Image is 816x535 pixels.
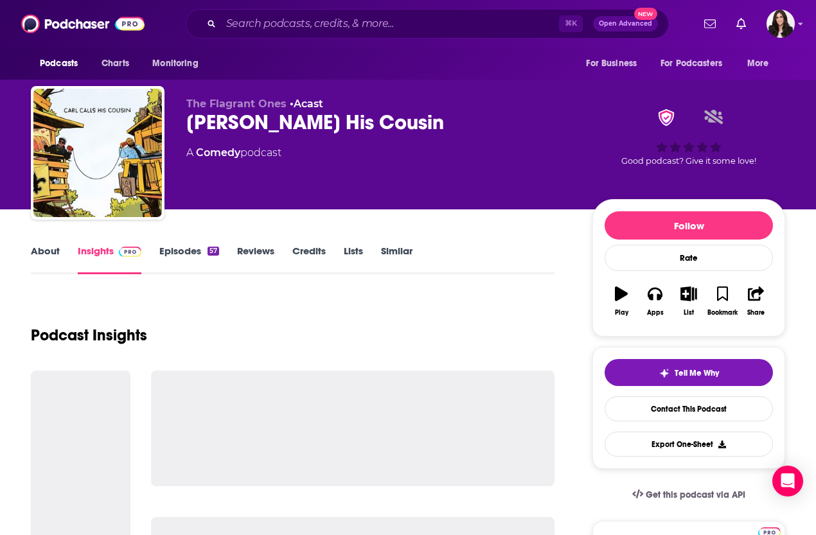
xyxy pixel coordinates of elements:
[237,245,274,274] a: Reviews
[740,278,773,324] button: Share
[40,55,78,73] span: Podcasts
[638,278,671,324] button: Apps
[707,309,738,317] div: Bookmark
[605,359,773,386] button: tell me why sparkleTell Me Why
[599,21,652,27] span: Open Advanced
[186,145,281,161] div: A podcast
[33,89,162,217] img: Carl Calls His Cousin
[654,109,679,126] img: verified Badge
[159,245,219,274] a: Episodes57
[615,309,628,317] div: Play
[186,9,669,39] div: Search podcasts, credits, & more...
[747,309,765,317] div: Share
[152,55,198,73] span: Monitoring
[605,432,773,457] button: Export One-Sheet
[102,55,129,73] span: Charts
[31,51,94,76] button: open menu
[634,8,657,20] span: New
[661,55,722,73] span: For Podcasters
[621,156,756,166] span: Good podcast? Give it some love!
[772,466,803,496] div: Open Intercom Messenger
[344,245,363,274] a: Lists
[290,98,323,110] span: •
[659,368,670,378] img: tell me why sparkle
[605,396,773,421] a: Contact This Podcast
[647,309,664,317] div: Apps
[119,247,141,257] img: Podchaser Pro
[705,278,739,324] button: Bookmark
[93,51,137,76] a: Charts
[605,245,773,271] div: Rate
[31,326,147,345] h1: Podcast Insights
[731,13,751,35] a: Show notifications dropdown
[78,245,141,274] a: InsightsPodchaser Pro
[221,13,559,34] input: Search podcasts, credits, & more...
[767,10,795,38] button: Show profile menu
[622,479,756,511] a: Get this podcast via API
[294,98,323,110] a: Acast
[577,51,653,76] button: open menu
[699,13,721,35] a: Show notifications dropdown
[646,489,745,500] span: Get this podcast via API
[672,278,705,324] button: List
[675,368,719,378] span: Tell Me Why
[767,10,795,38] img: User Profile
[21,12,145,36] img: Podchaser - Follow, Share and Rate Podcasts
[684,309,694,317] div: List
[381,245,412,274] a: Similar
[586,55,637,73] span: For Business
[605,211,773,240] button: Follow
[292,245,326,274] a: Credits
[186,98,287,110] span: The Flagrant Ones
[31,245,60,274] a: About
[196,146,240,159] a: Comedy
[592,98,785,177] div: verified BadgeGood podcast? Give it some love!
[593,16,658,31] button: Open AdvancedNew
[652,51,741,76] button: open menu
[605,278,638,324] button: Play
[143,51,215,76] button: open menu
[208,247,219,256] div: 57
[747,55,769,73] span: More
[738,51,785,76] button: open menu
[559,15,583,32] span: ⌘ K
[767,10,795,38] span: Logged in as RebeccaShapiro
